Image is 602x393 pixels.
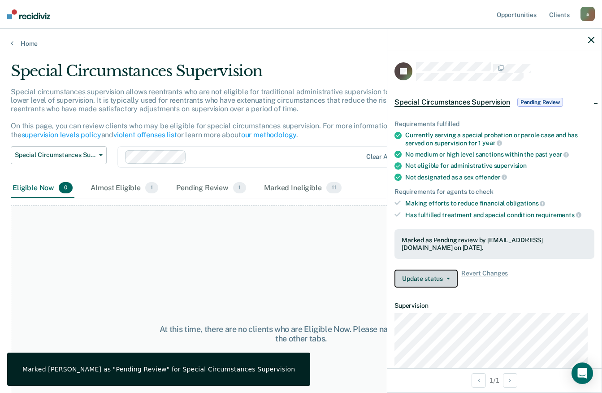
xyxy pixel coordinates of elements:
div: Requirements fulfilled [394,120,594,128]
span: requirements [536,211,581,218]
span: year [482,139,502,146]
span: 11 [326,182,342,194]
span: 0 [59,182,73,194]
span: obligations [506,200,545,207]
div: Pending Review [174,179,248,198]
div: 1 / 1 [387,368,602,392]
span: Revert Changes [461,270,508,288]
div: a [580,7,595,21]
span: year [549,151,569,158]
div: At this time, there are no clients who are Eligible Now. Please navigate to one of the other tabs. [156,324,446,344]
a: supervision levels policy [22,131,101,139]
span: Special Circumstances Supervision [15,151,95,159]
div: Eligible Now [11,179,74,198]
div: Marked Ineligible [262,179,343,198]
span: Pending Review [517,98,563,107]
span: 1 [233,182,246,194]
a: Home [11,39,591,48]
div: Currently serving a special probation or parole case and has served on supervision for 1 [405,131,594,147]
dt: Supervision [394,302,594,310]
div: No medium or high level sanctions within the past [405,150,594,158]
span: supervision [494,162,527,169]
div: Almost Eligible [89,179,160,198]
button: Update status [394,270,458,288]
div: Requirements for agents to check [394,188,594,196]
button: Next Opportunity [503,373,517,388]
span: Special Circumstances Supervision [394,98,510,107]
div: Special Circumstances Supervision [11,62,462,87]
div: Making efforts to reduce financial [405,199,594,207]
a: our methodology [241,131,297,139]
div: Clear agents [366,153,404,161]
div: Marked as Pending review by [EMAIL_ADDRESS][DOMAIN_NAME] on [DATE]. [402,236,587,252]
div: Marked [PERSON_NAME] as "Pending Review" for Special Circumstances Supervision [22,365,295,373]
p: Special circumstances supervision allows reentrants who are not eligible for traditional administ... [11,87,451,139]
span: offender [475,174,507,181]
span: 1 [145,182,158,194]
a: violent offenses list [113,131,177,139]
div: Not eligible for administrative [405,162,594,170]
div: Has fulfilled treatment and special condition [405,211,594,219]
div: Not designated as a sex [405,173,594,181]
img: Recidiviz [7,9,50,19]
button: Previous Opportunity [472,373,486,388]
div: Open Intercom Messenger [572,362,593,384]
div: Special Circumstances SupervisionPending Review [387,88,602,117]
